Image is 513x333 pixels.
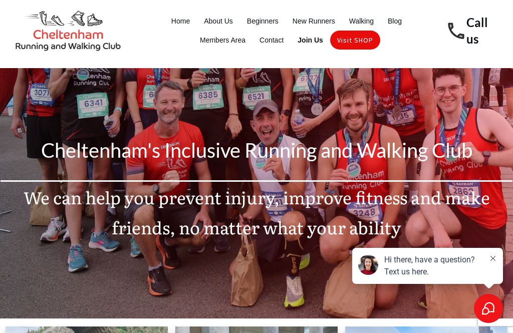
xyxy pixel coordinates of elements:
a: Join Us [298,33,323,47]
a: Visit SHOP [337,33,373,47]
a: Call us [466,15,488,47]
a: About Us [204,14,233,28]
a: Walking [349,14,374,28]
a: Contact [260,33,284,47]
a: Members Area [200,33,245,47]
p: We can help you prevent injury, improve fitness and make friends, no matter what your ability [1,182,512,254]
p: Cheltenham's Inclusive Running and Walking Club [1,133,512,180]
a: New Runners [293,14,335,28]
a: Home [171,14,190,28]
a: Beginners [247,14,279,28]
a: Blog [388,14,402,28]
img: Cheltenham Running and Walking Club Logo [10,8,126,54]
